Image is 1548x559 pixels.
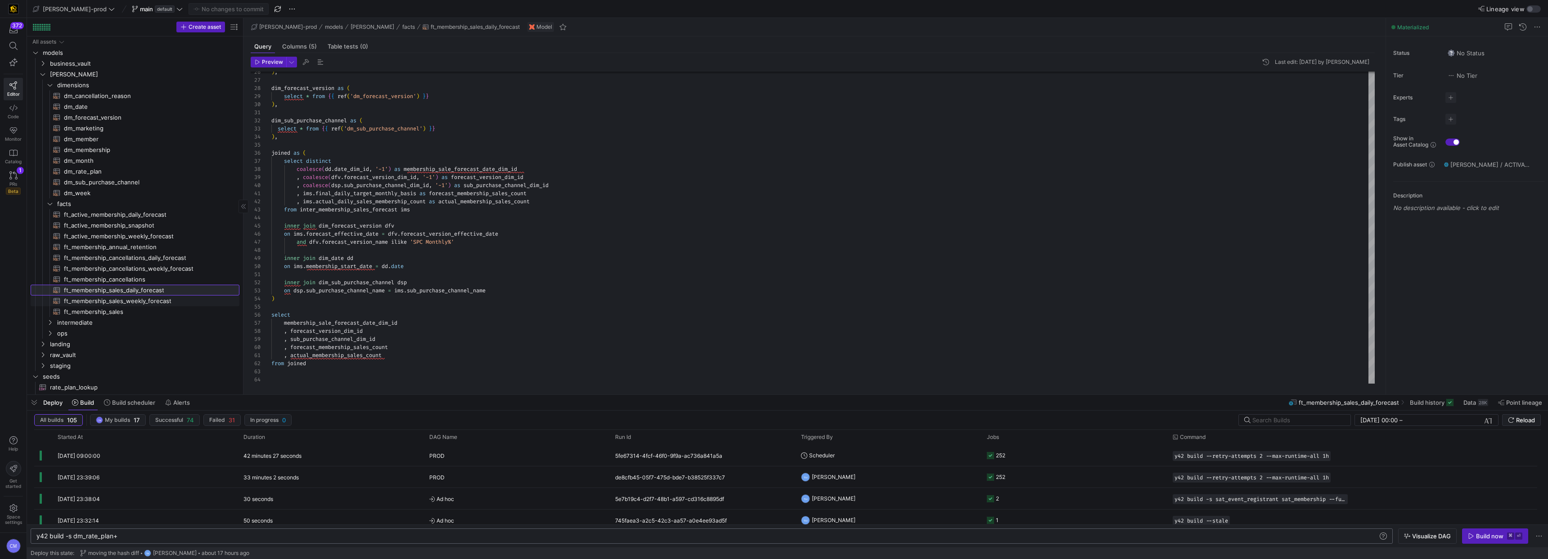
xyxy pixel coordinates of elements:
[435,174,438,181] span: )
[31,274,239,285] div: Press SPACE to select this row.
[40,417,63,423] span: All builds
[262,59,283,65] span: Preview
[1393,94,1438,101] span: Experts
[4,78,23,100] a: Editor
[271,149,290,157] span: joined
[1516,416,1535,424] span: Reload
[1448,72,1455,79] img: No tier
[360,117,363,124] span: (
[4,432,23,456] button: Help
[250,417,279,423] span: In progress
[57,318,238,328] span: intermediate
[312,198,315,205] span: .
[251,206,261,214] div: 43
[31,90,239,101] a: dm_cancellation_reason​​​​​​​​​​
[438,198,530,205] span: actual_membership_sales_count
[1397,24,1429,31] span: Materialized
[251,157,261,165] div: 37
[322,165,325,173] span: (
[176,22,225,32] button: Create asset
[149,414,200,426] button: Successful74
[4,537,23,555] button: CM
[1502,414,1541,426] button: Reload
[130,3,185,15] button: maindefault
[423,125,426,132] span: )
[323,22,345,32] button: models
[402,24,415,30] span: facts
[341,182,344,189] span: .
[1448,72,1477,79] span: No Tier
[271,117,347,124] span: dim_sub_purchase_channel
[441,174,448,181] span: as
[57,80,238,90] span: dimensions
[64,307,229,317] span: ft_membership_sales​​​​​​​​​​
[331,93,334,100] span: {
[451,174,523,181] span: forecast_version_dim_id
[244,414,292,426] button: In progress0
[1463,399,1476,406] span: Data
[251,197,261,206] div: 42
[203,414,241,426] button: Failed31
[1406,395,1458,410] button: Build history
[423,174,435,181] span: '-1'
[1393,192,1544,199] p: Description
[375,165,388,173] span: '-1'
[284,157,303,165] span: select
[337,85,344,92] span: as
[303,149,306,157] span: (
[4,22,23,38] button: 372
[10,22,24,29] div: 372
[144,550,151,557] div: TH
[610,510,796,531] div: 745faea3-a2c5-42c3-aa57-a0e4ee93ad5f
[251,173,261,181] div: 39
[31,263,239,274] a: ft_membership_cancellations_weekly_forecast​​​​​​​​​​
[435,182,448,189] span: '-1'
[31,101,239,112] a: dm_date​​​​​​​​​​
[429,125,432,132] span: }
[31,3,117,15] button: [PERSON_NAME]-prod
[529,24,535,30] img: undefined
[309,44,317,49] span: (5)
[64,274,229,285] span: ft_membership_cancellations​​​​​​​​​​
[369,165,372,173] span: ,
[4,168,23,198] a: PRsBeta1
[173,399,190,406] span: Alerts
[423,93,426,100] span: }
[1393,161,1427,168] span: Publish asset
[1393,204,1544,211] p: No description available - click to edit
[271,133,274,140] span: )
[331,174,341,181] span: dfv
[64,112,229,123] span: dm_forecast_version​​​​​​​​​​
[306,125,319,132] span: from
[31,155,239,166] div: Press SPACE to select this row.
[1252,416,1343,424] input: Search Builds
[43,371,238,382] span: seeds
[429,467,445,488] span: PROD
[50,339,238,349] span: landing
[429,182,432,189] span: ,
[312,93,325,100] span: from
[297,165,322,173] span: coalesce
[388,165,391,173] span: )
[50,58,238,69] span: business_vault
[31,220,239,231] div: Press SPACE to select this row.
[31,123,239,134] a: dm_marketing​​​​​​​​​​
[9,4,18,13] img: https://storage.googleapis.com/y42-prod-data-exchange/images/uAsz27BndGEK0hZWDFeOjoxA7jCwgK9jE472...
[43,5,107,13] span: [PERSON_NAME]-prod
[315,190,416,197] span: final_daily_target_monthly_basis
[64,156,229,166] span: dm_month​​​​​​​​​​
[303,222,315,229] span: join
[431,24,520,30] span: ft_membership_sales_daily_forecast
[344,125,423,132] span: 'dm_sub_purchase_channel'
[350,93,416,100] span: 'dm_forecast_version'
[31,166,239,177] div: Press SPACE to select this row.
[251,165,261,173] div: 38
[251,84,261,92] div: 28
[64,231,229,241] span: ft_active_membership_weekly_forecast​​​​​​​​​​
[31,274,239,285] a: ft_membership_cancellations​​​​​​​​​​
[57,199,238,209] span: facts
[610,488,796,509] div: 5e7b19c4-d2f7-48b1-a597-cd316c8895df
[64,285,229,295] span: ft_membership_sales_daily_forecast​​​​​​​​​​
[31,177,239,188] div: Press SPACE to select this row.
[4,145,23,168] a: Catalog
